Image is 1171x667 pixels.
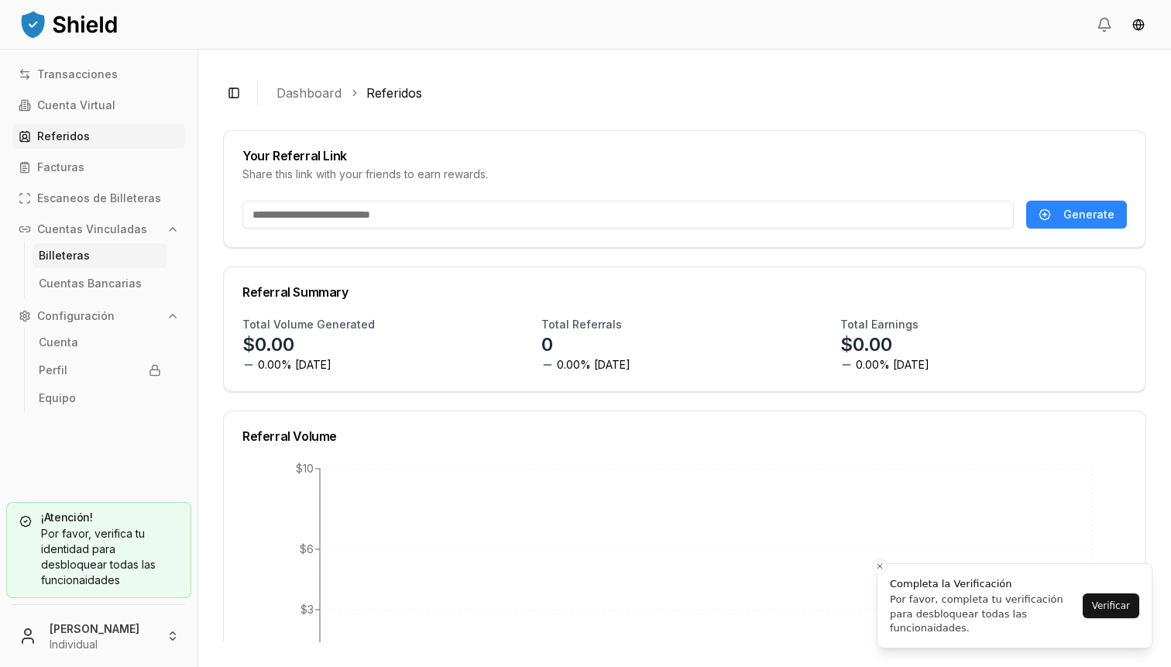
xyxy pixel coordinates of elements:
p: Cuenta Virtual [37,100,115,111]
a: Dashboard [276,84,342,102]
a: Billeteras [33,243,167,268]
p: Transacciones [37,69,118,80]
span: 0.00% [DATE] [258,357,331,373]
h3: Total Volume Generated [242,317,375,332]
p: Equipo [39,393,76,404]
a: Escaneos de Billeteras [12,186,185,211]
p: Escaneos de Billeteras [37,193,161,204]
span: 0.00% [DATE] [856,357,929,373]
p: 0 [541,332,553,357]
p: Billeteras [39,250,90,261]
p: Perfil [39,365,67,376]
button: Configuración [12,304,185,328]
p: Individual [50,637,154,652]
span: Generate [1063,207,1114,222]
tspan: $3 [300,603,314,616]
h5: ¡Atención! [19,512,178,523]
h3: Total Earnings [840,317,919,332]
div: Share this link with your friends to earn rewards. [242,167,1127,182]
a: Referidos [12,124,185,149]
button: Generate [1026,201,1127,229]
a: Cuenta [33,330,167,355]
p: Cuenta [39,337,78,348]
h3: Total Referrals [541,317,622,332]
a: Equipo [33,386,167,411]
div: Por favor, verifica tu identidad para desbloquear todas las funcionaidades [19,526,178,588]
div: Your Referral Link [242,150,1127,162]
button: Cuentas Vinculadas [12,217,185,242]
p: [PERSON_NAME] [50,621,154,637]
button: Verificar [1083,593,1139,618]
tspan: $6 [300,542,314,555]
a: Perfil [33,358,167,383]
button: [PERSON_NAME]Individual [6,611,191,661]
tspan: $10 [296,462,314,475]
a: Transacciones [12,62,185,87]
div: Referral Summary [242,286,1127,298]
p: Cuentas Bancarias [39,278,142,289]
div: Completa la Verificación [890,576,1078,592]
span: 0.00% [DATE] [557,357,630,373]
p: Cuentas Vinculadas [37,224,147,235]
p: Configuración [37,311,115,321]
p: $0.00 [840,332,892,357]
p: Referidos [37,131,90,142]
a: Facturas [12,155,185,180]
div: Referral Volume [242,430,1127,442]
p: $0.00 [242,332,294,357]
div: Por favor, completa tu verificación para desbloquear todas las funcionaidades. [890,593,1078,635]
a: Cuentas Bancarias [33,271,167,296]
p: Facturas [37,162,84,173]
button: Close toast [872,559,888,574]
nav: breadcrumb [276,84,1134,102]
a: Cuenta Virtual [12,93,185,118]
a: ¡Atención!Por favor, verifica tu identidad para desbloquear todas las funcionaidades [6,502,191,598]
img: ShieldPay Logo [19,9,119,40]
a: Referidos [366,84,422,102]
